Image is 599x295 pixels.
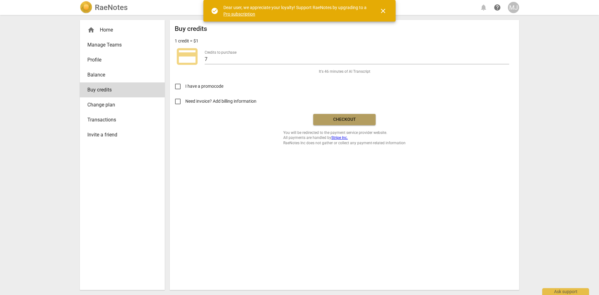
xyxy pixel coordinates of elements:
[87,41,152,49] span: Manage Teams
[175,44,200,69] span: credit_card
[205,51,236,54] label: Credits to purchase
[376,3,391,18] button: Close
[87,71,152,79] span: Balance
[87,131,152,139] span: Invite a friend
[494,4,501,11] span: help
[313,114,376,125] button: Checkout
[80,1,92,14] img: Logo
[87,86,152,94] span: Buy credits
[80,37,165,52] a: Manage Teams
[318,116,371,123] span: Checkout
[185,98,257,105] span: Need invoice? Add billing information
[80,97,165,112] a: Change plan
[223,4,368,17] div: Dear user, we appreciate your loyalty! Support RaeNotes by upgrading to a
[87,26,95,34] span: home
[211,7,218,15] span: check_circle
[95,3,128,12] h2: RaeNotes
[379,7,387,15] span: close
[331,135,348,140] a: Stripe Inc.
[223,12,255,17] a: Pro subscription
[185,83,223,90] span: I have a promocode
[492,2,503,13] a: Help
[80,127,165,142] a: Invite a friend
[542,288,589,295] div: Ask support
[87,56,152,64] span: Profile
[80,22,165,37] div: Home
[283,130,406,146] span: You will be redirected to the payment service provider website. All payments are handled by RaeNo...
[87,116,152,124] span: Transactions
[80,82,165,97] a: Buy credits
[87,26,152,34] div: Home
[175,25,207,33] h2: Buy credits
[87,101,152,109] span: Change plan
[80,112,165,127] a: Transactions
[80,52,165,67] a: Profile
[175,38,198,44] p: 1 credit = $1
[508,2,519,13] button: MJ
[319,69,370,74] span: It's 46 minutes of AI Transcript
[80,67,165,82] a: Balance
[80,1,128,14] a: LogoRaeNotes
